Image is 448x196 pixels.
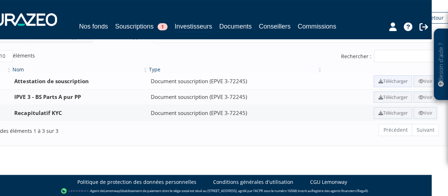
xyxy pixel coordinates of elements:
a: Nos fonds [79,21,108,31]
div: Portefeuille (1) [31,31,92,42]
a: Investisseurs [175,21,212,32]
a: CGU Lemonway [310,179,347,186]
span: 1 [158,23,168,30]
a: Politique de protection des données personnelles [77,179,196,186]
th: Nom: activer pour trier la colonne par ordre croissant [12,66,148,73]
a: Télécharger [374,75,412,87]
a: Lemonway [104,188,120,193]
td: Document souscription (EPVE 3-72245) [148,73,323,89]
a: Voir [413,107,437,119]
a: Commissions [298,21,336,31]
b: Recapitulatif KYC [14,109,62,116]
b: Attestation de souscription [14,77,88,85]
th: Type: activer pour trier la colonne par ordre croissant [148,66,323,73]
p: Besoin d'aide ? [437,32,445,97]
a: Conseillers [259,21,290,31]
a: Registre des agents financiers (Regafi) [311,188,368,193]
th: &nbsp; [323,66,439,73]
input: Rechercher : [374,50,439,62]
a: Voir [413,75,437,87]
label: Rechercher : [341,50,439,62]
td: Document souscription (EPVE 3-72245) [148,105,323,121]
a: Voir [413,91,437,103]
a: Télécharger [374,91,412,103]
div: Documents (3) [93,31,154,43]
b: IPVE 3 - BS Parts A pur PP [14,93,81,100]
a: Documents [219,21,252,31]
a: Télécharger [374,107,412,119]
a: Souscriptions1 [115,21,168,31]
img: logo-lemonway.png [61,187,88,195]
td: Document souscription (EPVE 3-72245) [148,89,323,105]
a: Conditions générales d'utilisation [213,179,293,186]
